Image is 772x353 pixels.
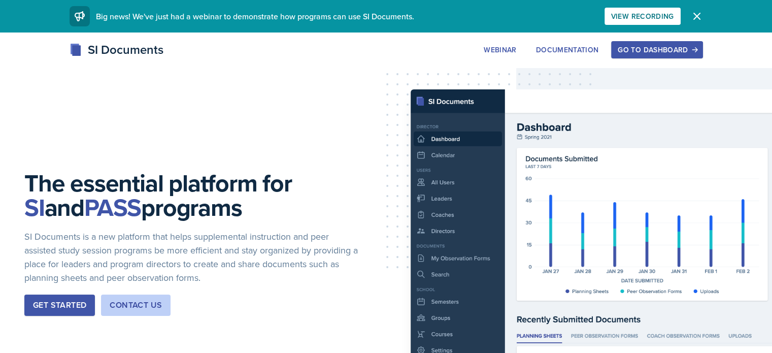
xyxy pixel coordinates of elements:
[611,12,674,20] div: View Recording
[611,41,702,58] button: Go to Dashboard
[96,11,414,22] span: Big news! We've just had a webinar to demonstrate how programs can use SI Documents.
[484,46,516,54] div: Webinar
[110,299,162,311] div: Contact Us
[529,41,606,58] button: Documentation
[477,41,523,58] button: Webinar
[24,295,95,316] button: Get Started
[33,299,86,311] div: Get Started
[70,41,163,59] div: SI Documents
[536,46,599,54] div: Documentation
[605,8,681,25] button: View Recording
[618,46,696,54] div: Go to Dashboard
[101,295,171,316] button: Contact Us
